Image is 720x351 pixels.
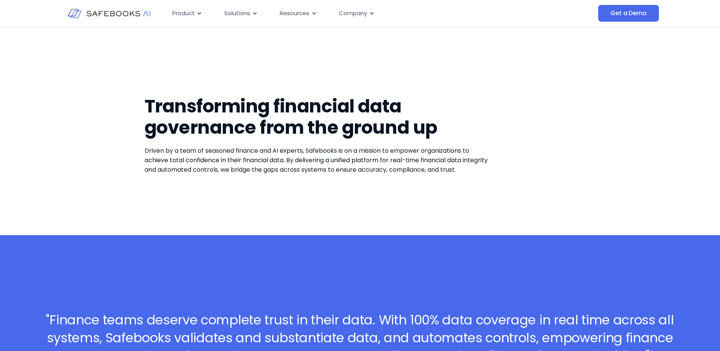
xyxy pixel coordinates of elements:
span: Get a Demo [610,9,646,17]
h1: Transforming financial data governance from the ground up [145,96,490,138]
span: Product [172,9,195,18]
nav: Menu [166,6,522,21]
span: Company [339,9,367,18]
span: Driven by a team of seasoned finance and AI experts, Safebooks is on a mission to empower organiz... [145,146,488,174]
span: Resources [280,9,309,18]
a: Get a Demo [598,5,659,22]
div: Menu Toggle [166,6,522,21]
span: Solutions [224,9,250,18]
